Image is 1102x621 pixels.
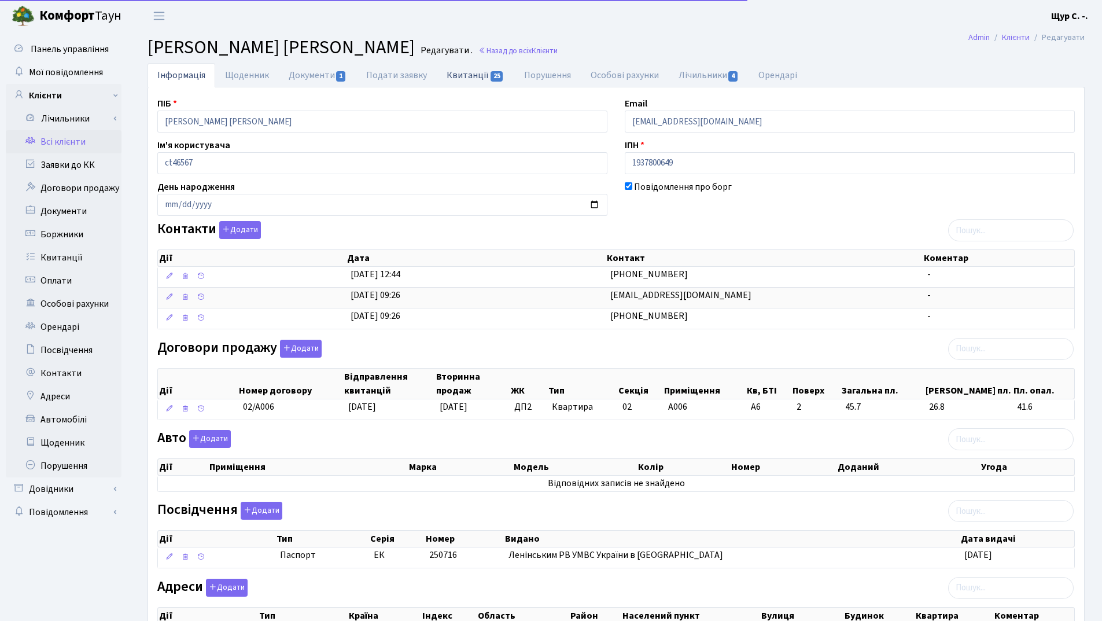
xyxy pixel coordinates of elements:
label: Email [625,97,647,111]
th: Коментар [923,250,1074,266]
input: Пошук... [948,428,1074,450]
th: Модель [513,459,636,475]
a: Назад до всіхКлієнти [478,45,558,56]
th: Номер договору [238,369,343,399]
a: Адреси [6,385,121,408]
span: А006 [668,400,687,413]
th: Секція [617,369,663,399]
span: - [927,289,931,302]
th: Загальна пл. [841,369,924,399]
small: Редагувати . [418,45,473,56]
label: Посвідчення [157,502,282,520]
span: 25 [491,71,503,82]
span: Таун [39,6,121,26]
th: Відправлення квитанцій [343,369,435,399]
th: Дії [158,250,346,266]
nav: breadcrumb [951,25,1102,50]
label: ІПН [625,138,644,152]
a: Документи [6,200,121,223]
th: Марка [408,459,513,475]
span: [DATE] 09:26 [351,289,400,302]
input: Пошук... [948,500,1074,522]
a: Лічильники [13,107,121,130]
th: Колір [637,459,730,475]
th: Дії [158,459,208,475]
th: Дата [346,250,606,266]
span: Паспорт [280,549,364,562]
th: Дії [158,531,275,547]
th: Доданий [836,459,981,475]
th: ЖК [510,369,547,399]
span: 02 [622,400,632,413]
td: Відповідних записів не знайдено [158,476,1074,491]
a: Порушення [6,454,121,477]
th: Контакт [606,250,923,266]
span: [DATE] 09:26 [351,310,400,322]
a: Додати [203,576,248,597]
span: 1 [336,71,345,82]
a: Додати [277,337,322,358]
a: Оплати [6,269,121,292]
a: Квитанції [6,246,121,269]
a: Щоденник [6,431,121,454]
th: Дата видачі [960,531,1074,547]
th: Пл. опал. [1012,369,1074,399]
th: Номер [730,459,836,475]
button: Договори продажу [280,340,322,358]
a: Клієнти [6,84,121,107]
b: Щур С. -. [1051,10,1088,23]
span: [DATE] [348,400,376,413]
span: А6 [751,400,787,414]
a: Документи [279,63,356,87]
span: 2 [797,400,836,414]
th: Серія [369,531,424,547]
a: Всі клієнти [6,130,121,153]
span: - [927,268,931,281]
button: Контакти [219,221,261,239]
button: Адреси [206,579,248,597]
a: Лічильники [669,63,749,87]
span: Ленінським РВ УМВС України в [GEOGRAPHIC_DATA] [508,549,723,561]
th: Вторинна продаж [435,369,510,399]
a: Орендарі [6,315,121,339]
a: Повідомлення [6,501,121,524]
span: 41.6 [1017,400,1070,414]
span: 250716 [429,549,457,561]
button: Переключити навігацію [145,6,174,25]
label: Повідомлення про борг [634,180,732,194]
a: Заявки до КК [6,153,121,177]
th: [PERSON_NAME] пл. [924,369,1012,399]
a: Автомобілі [6,408,121,431]
a: Мої повідомлення [6,61,121,84]
th: Тип [275,531,369,547]
th: Тип [547,369,618,399]
input: Пошук... [948,219,1074,241]
span: [PHONE_NUMBER] [610,310,688,322]
span: - [927,310,931,322]
a: Контакти [6,362,121,385]
label: День народження [157,180,235,194]
a: Клієнти [1002,31,1030,43]
span: 02/А006 [243,400,274,413]
img: logo.png [12,5,35,28]
b: Комфорт [39,6,95,25]
button: Авто [189,430,231,448]
th: Приміщення [208,459,408,475]
a: Орендарі [749,63,807,87]
span: ДП2 [514,400,543,414]
span: Мої повідомлення [29,66,103,79]
a: Додати [216,219,261,240]
a: Подати заявку [356,63,437,87]
span: [DATE] 12:44 [351,268,400,281]
a: Особові рахунки [6,292,121,315]
a: Порушення [514,63,581,87]
a: Посвідчення [6,339,121,362]
th: Номер [425,531,504,547]
button: Посвідчення [241,502,282,520]
span: 26.8 [929,400,1008,414]
a: Особові рахунки [581,63,669,87]
a: Щоденник [215,63,279,87]
a: Договори продажу [6,177,121,200]
span: Квартира [552,400,613,414]
a: Квитанції [437,63,514,87]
